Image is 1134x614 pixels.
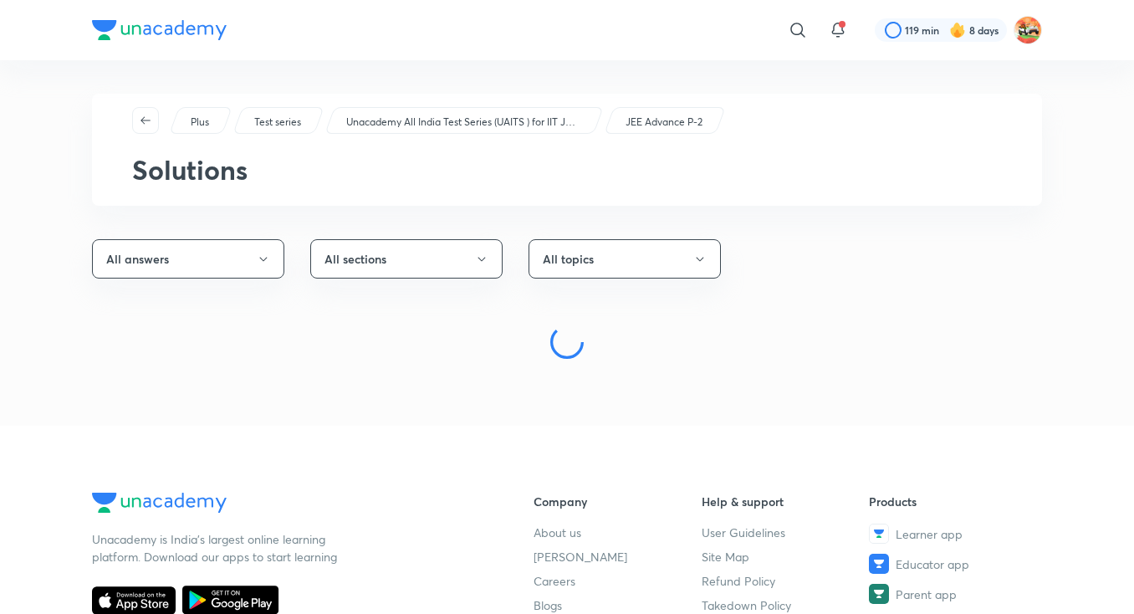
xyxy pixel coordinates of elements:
[896,586,957,603] span: Parent app
[344,115,584,130] a: Unacademy All India Test Series (UAITS ) for IIT JEE - Class 11th
[623,115,706,130] a: JEE Advance P-2
[869,554,1037,574] a: Educator app
[92,530,343,565] p: Unacademy is India’s largest online learning platform. Download our apps to start learning
[529,239,721,279] button: All topics
[896,555,969,573] span: Educator app
[92,493,480,517] a: Company Logo
[92,239,284,279] button: All answers
[310,239,503,279] button: All sections
[702,596,870,614] a: Takedown Policy
[869,584,889,604] img: Parent app
[949,22,966,38] img: streak
[896,525,963,543] span: Learner app
[188,115,212,130] a: Plus
[534,548,702,565] a: [PERSON_NAME]
[534,524,702,541] a: About us
[702,548,870,565] a: Site Map
[191,115,209,130] p: Plus
[1014,16,1042,44] img: Aniket Kumar Barnwal
[869,524,1037,544] a: Learner app
[534,596,702,614] a: Blogs
[702,524,870,541] a: User Guidelines
[132,154,1002,186] h2: Solutions
[869,584,1037,604] a: Parent app
[869,493,1037,510] h6: Products
[254,115,301,130] p: Test series
[534,572,575,590] span: Careers
[702,572,870,590] a: Refund Policy
[92,493,227,513] img: Company Logo
[702,493,870,510] h6: Help & support
[869,524,889,544] img: Learner app
[92,20,227,40] img: Company Logo
[346,115,580,130] p: Unacademy All India Test Series (UAITS ) for IIT JEE - Class 11th
[252,115,304,130] a: Test series
[534,572,702,590] a: Careers
[626,115,702,130] p: JEE Advance P-2
[869,554,889,574] img: Educator app
[534,493,702,510] h6: Company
